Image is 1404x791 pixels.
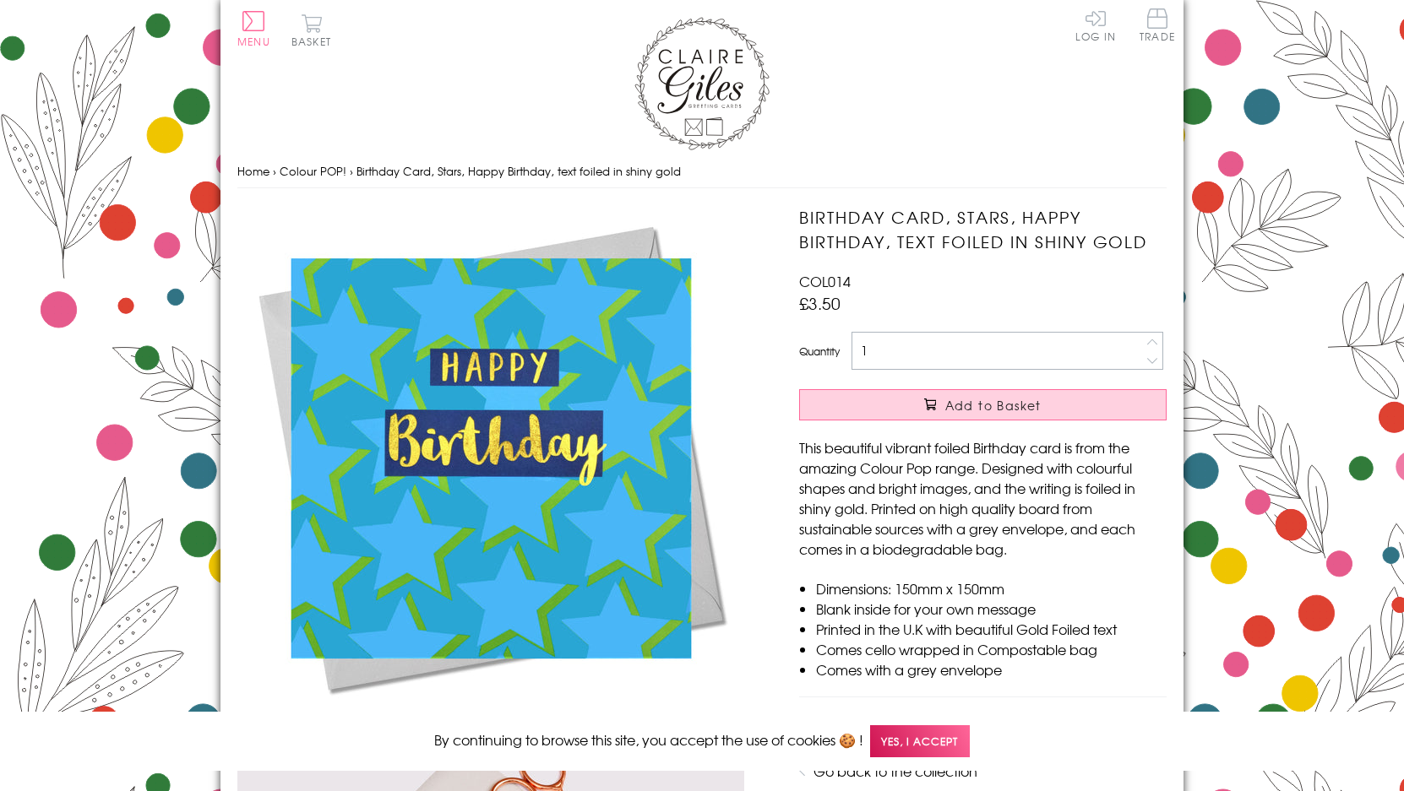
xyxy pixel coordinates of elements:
[1140,8,1175,41] span: Trade
[799,205,1167,254] h1: Birthday Card, Stars, Happy Birthday, text foiled in shiny gold
[816,619,1167,639] li: Printed in the U.K with beautiful Gold Foiled text
[237,154,1167,189] nav: breadcrumbs
[816,639,1167,659] li: Comes cello wrapped in Compostable bag
[237,205,744,712] img: Birthday Card, Stars, Happy Birthday, text foiled in shiny gold
[816,599,1167,619] li: Blank inside for your own message
[273,163,276,179] span: ›
[288,14,335,46] button: Basket
[816,578,1167,599] li: Dimensions: 150mm x 150mm
[350,163,353,179] span: ›
[799,344,840,359] label: Quantity
[237,163,269,179] a: Home
[356,163,681,179] span: Birthday Card, Stars, Happy Birthday, text foiled in shiny gold
[945,397,1042,414] span: Add to Basket
[799,389,1167,420] button: Add to Basket
[237,11,270,46] button: Menu
[799,271,851,291] span: COL014
[816,659,1167,680] li: Comes with a grey envelope
[1140,8,1175,45] a: Trade
[237,34,270,49] span: Menu
[280,163,346,179] a: Colour POP!
[870,725,970,758] span: Yes, I accept
[634,17,770,150] img: Claire Giles Greetings Cards
[1075,8,1116,41] a: Log In
[799,437,1167,559] p: This beautiful vibrant foiled Birthday card is from the amazing Colour Pop range. Designed with c...
[799,291,841,315] span: £3.50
